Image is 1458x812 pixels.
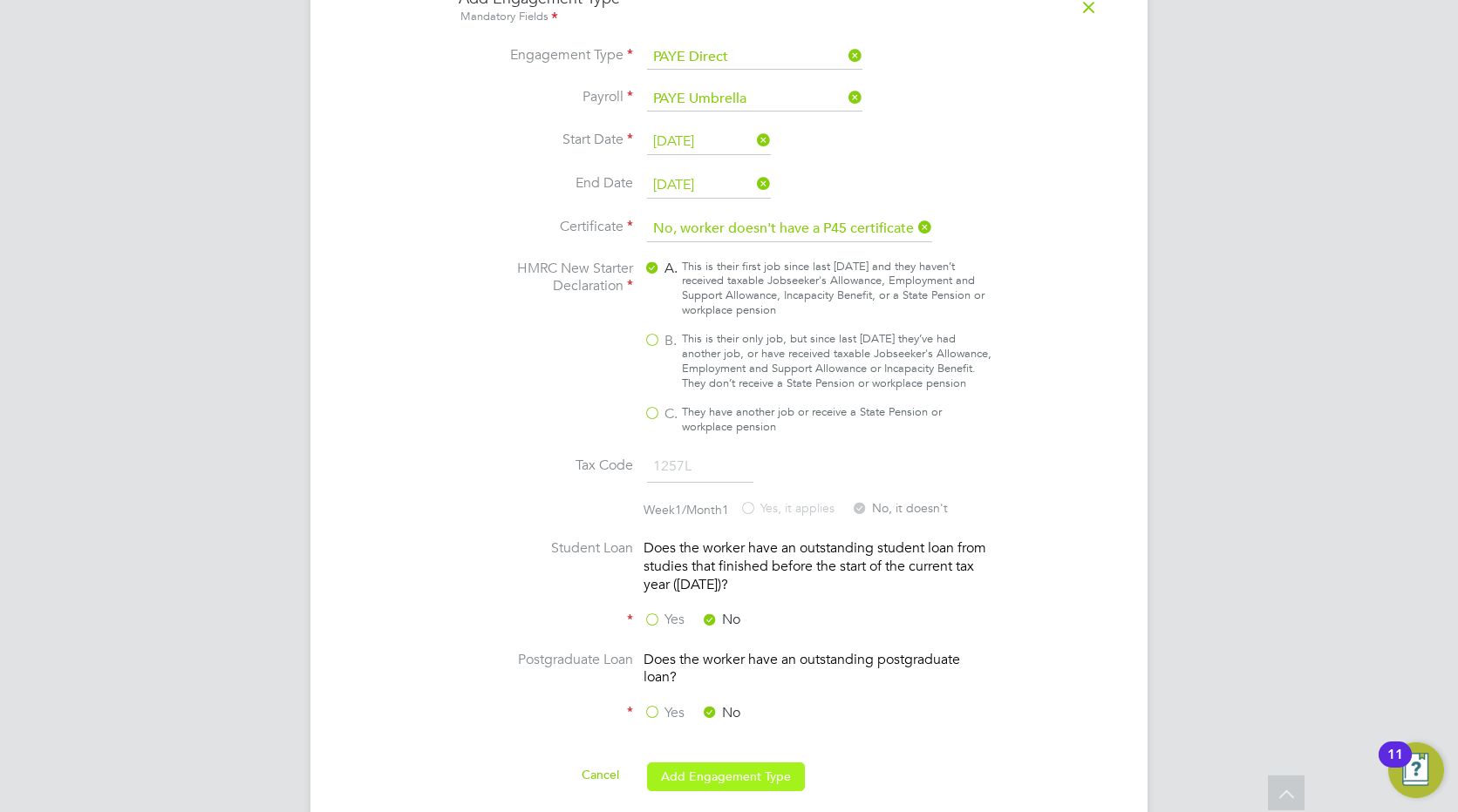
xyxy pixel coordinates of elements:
button: Add Engagement Type [647,762,805,790]
label: Certificate [459,218,633,236]
label: Yes, it applies [739,500,835,518]
label: Yes [644,704,685,722]
button: Cancel [568,761,633,788]
input: Search for... [647,87,862,112]
label: Engagement Type [459,46,633,64]
label: Payroll [459,88,633,106]
span: A. [664,260,678,278]
label: No [701,704,740,722]
label: No [701,611,740,629]
div: Does the worker have an outstanding postgraduate loan? [644,651,992,687]
div: 11 [1387,754,1403,777]
input: Select one [647,45,862,70]
label: No, it doesn't [851,500,948,518]
input: Select one [647,173,771,199]
label: Yes [644,611,685,629]
label: End Date [459,174,633,193]
button: Open Resource Center, 11 new notifications [1388,742,1444,798]
input: Select one [647,129,771,155]
label: Postgraduate Loan [459,651,633,669]
div: This is their only job, but since last [DATE] they’ve had another job, or have received taxable J... [682,332,991,391]
label: Student Loan [459,539,633,558]
label: HMRC New Starter Declaration [459,260,633,296]
label: Start Date [459,131,633,149]
div: Mandatory Fields [459,8,1104,27]
span: C. [664,405,678,423]
span: B. [664,332,678,350]
label: Tax Code [459,457,633,475]
label: Week1/Month1 [644,502,729,518]
input: Select one [647,216,932,242]
div: They have another job or receive a State Pension or workplace pension [682,405,991,435]
div: Does the worker have an outstanding student loan from studies that finished before the start of t... [644,539,992,593]
div: This is their first job since last [DATE] and they haven’t received taxable Jobseeker's Allowance... [682,260,991,319]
